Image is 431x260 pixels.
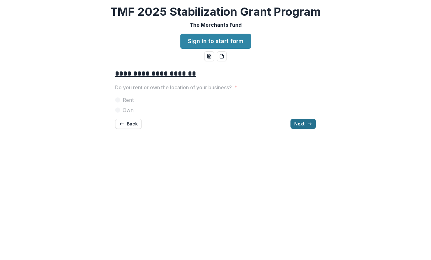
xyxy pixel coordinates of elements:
button: pdf-download [217,51,227,61]
button: Next [290,119,316,129]
button: word-download [204,51,214,61]
span: Rent [123,96,134,104]
h2: TMF 2025 Stabilization Grant Program [110,5,321,19]
span: Own [123,106,134,114]
p: Do you rent or own the location of your business? [115,84,232,91]
a: Sign in to start form [180,34,251,49]
p: The Merchants Fund [189,21,242,29]
button: Back [115,119,142,129]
